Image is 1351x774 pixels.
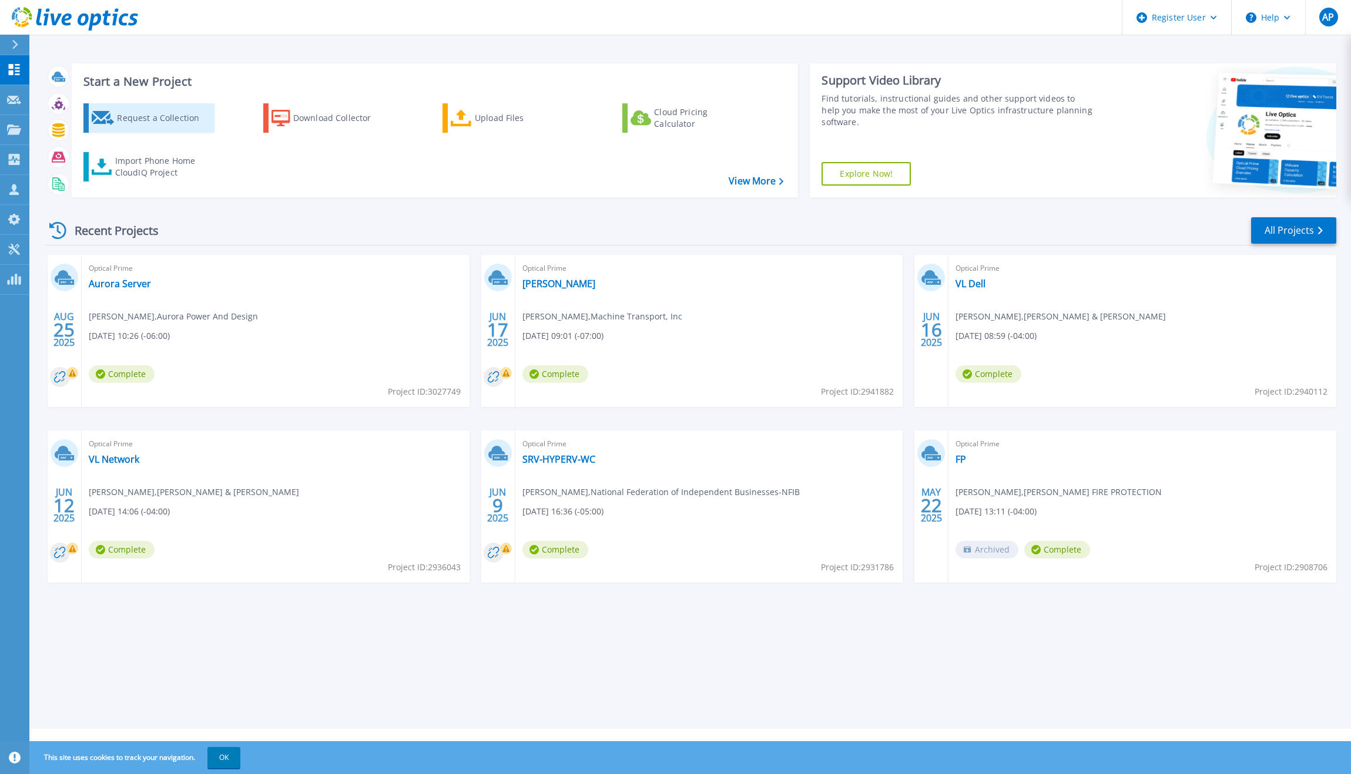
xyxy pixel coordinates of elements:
span: Project ID: 2940112 [1255,385,1327,398]
span: Optical Prime [522,438,896,450]
span: [DATE] 16:36 (-05:00) [522,505,604,518]
a: Request a Collection [83,103,214,133]
span: Optical Prime [89,262,462,275]
span: [DATE] 13:11 (-04:00) [956,505,1037,518]
a: Explore Now! [822,162,911,186]
div: Download Collector [293,106,387,130]
span: Complete [522,365,588,383]
span: Optical Prime [956,262,1329,275]
span: 9 [492,500,503,510]
span: 12 [53,500,75,510]
div: MAY 2025 [920,484,943,527]
span: Project ID: 2908706 [1255,561,1327,574]
h3: Start a New Project [83,75,783,88]
span: [DATE] 14:06 (-04:00) [89,505,170,518]
div: Upload Files [475,106,569,130]
a: All Projects [1251,217,1336,244]
div: JUN 2025 [53,484,75,527]
span: [PERSON_NAME] , [PERSON_NAME] & [PERSON_NAME] [89,486,299,499]
div: Cloud Pricing Calculator [654,106,748,130]
span: [PERSON_NAME] , [PERSON_NAME] & [PERSON_NAME] [956,310,1166,323]
span: Complete [89,541,155,558]
a: SRV-HYPERV-WC [522,453,595,465]
div: Import Phone Home CloudIQ Project [115,155,207,179]
a: VL Network [89,453,139,465]
span: Optical Prime [522,262,896,275]
a: Download Collector [263,103,394,133]
span: Complete [89,365,155,383]
span: Optical Prime [89,438,462,450]
span: Project ID: 2941882 [821,385,894,398]
span: [DATE] 09:01 (-07:00) [522,329,604,342]
span: 25 [53,325,75,335]
a: VL Dell [956,278,985,290]
span: [PERSON_NAME] , [PERSON_NAME] FIRE PROTECTION [956,486,1162,499]
span: Optical Prime [956,438,1329,450]
span: 17 [487,325,508,335]
span: 22 [921,500,942,510]
div: Request a Collection [117,106,211,130]
div: Recent Projects [45,216,175,245]
div: JUN 2025 [920,308,943,351]
span: Project ID: 2936043 [388,561,461,574]
div: AUG 2025 [53,308,75,351]
span: Complete [1024,541,1090,558]
a: [PERSON_NAME] [522,278,595,290]
div: JUN 2025 [487,484,509,527]
span: AP [1322,12,1334,22]
span: 16 [921,325,942,335]
span: [PERSON_NAME] , Machine Transport, Inc [522,310,682,323]
a: Aurora Server [89,278,151,290]
span: This site uses cookies to track your navigation. [32,747,240,768]
a: Upload Files [442,103,574,133]
span: [PERSON_NAME] , Aurora Power And Design [89,310,258,323]
span: [DATE] 08:59 (-04:00) [956,329,1037,342]
a: FP [956,453,966,465]
a: View More [729,176,783,187]
span: [PERSON_NAME] , National Federation of Independent Businesses-NFIB [522,486,800,499]
span: Complete [956,365,1021,383]
span: Complete [522,541,588,558]
span: Archived [956,541,1018,558]
div: Support Video Library [822,73,1092,88]
button: OK [207,747,240,768]
div: JUN 2025 [487,308,509,351]
span: [DATE] 10:26 (-06:00) [89,329,170,342]
div: Find tutorials, instructional guides and other support videos to help you make the most of your L... [822,93,1092,128]
a: Cloud Pricing Calculator [622,103,753,133]
span: Project ID: 3027749 [388,385,461,398]
span: Project ID: 2931786 [821,561,894,574]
